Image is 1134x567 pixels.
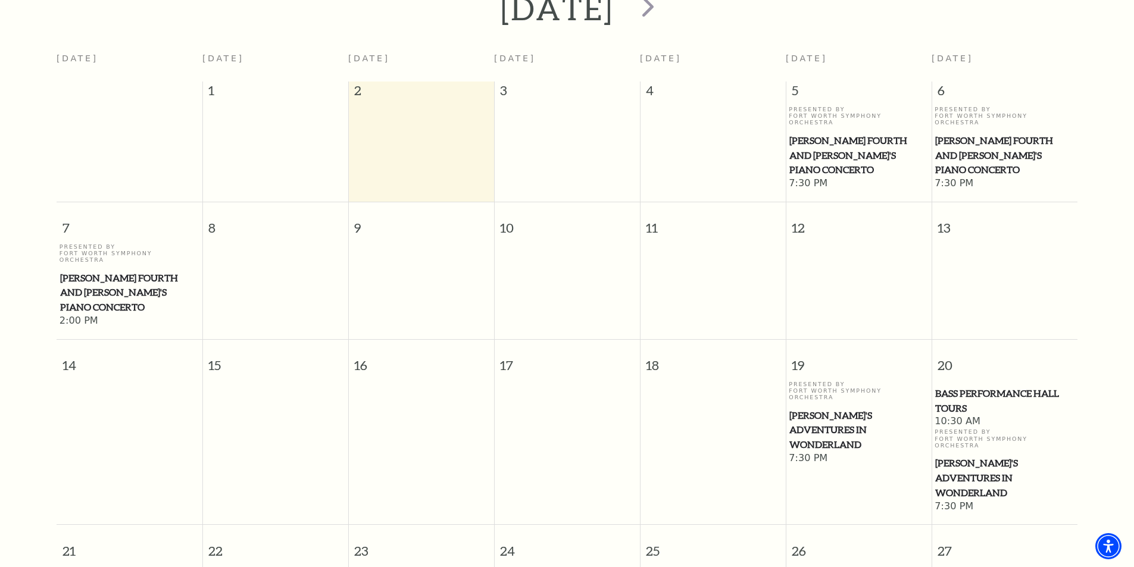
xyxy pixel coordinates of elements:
span: [PERSON_NAME]'s Adventures in Wonderland [789,408,928,452]
span: 2:00 PM [60,315,199,328]
a: Brahms Fourth and Grieg's Piano Concerto [935,133,1074,177]
span: 26 [786,525,932,566]
span: 7:30 PM [935,177,1074,190]
span: [PERSON_NAME] Fourth and [PERSON_NAME]'s Piano Concerto [60,271,199,315]
span: 16 [349,340,494,381]
span: 7:30 PM [789,452,929,465]
p: Presented By Fort Worth Symphony Orchestra [60,243,199,264]
span: 10:30 AM [935,415,1074,428]
span: [PERSON_NAME] Fourth and [PERSON_NAME]'s Piano Concerto [935,133,1074,177]
span: 17 [495,340,640,381]
a: Alice's Adventures in Wonderland [935,456,1074,500]
span: 10 [495,202,640,243]
span: 7:30 PM [935,500,1074,513]
span: 4 [641,82,786,105]
span: [DATE] [494,54,536,63]
span: 12 [786,202,932,243]
th: [DATE] [57,46,202,82]
span: 11 [641,202,786,243]
span: 14 [57,340,202,381]
span: 7 [57,202,202,243]
span: 13 [932,202,1078,243]
span: [PERSON_NAME]'s Adventures in Wonderland [935,456,1074,500]
span: [PERSON_NAME] Fourth and [PERSON_NAME]'s Piano Concerto [789,133,928,177]
span: [DATE] [640,54,682,63]
span: 20 [932,340,1078,381]
a: Alice's Adventures in Wonderland [789,408,929,452]
span: 9 [349,202,494,243]
span: [DATE] [202,54,244,63]
a: Brahms Fourth and Grieg's Piano Concerto [789,133,929,177]
div: Accessibility Menu [1095,533,1121,559]
span: 18 [641,340,786,381]
span: 24 [495,525,640,566]
span: 2 [349,82,494,105]
p: Presented By Fort Worth Symphony Orchestra [935,428,1074,449]
span: [DATE] [348,54,390,63]
span: Bass Performance Hall Tours [935,386,1074,415]
span: 19 [786,340,932,381]
p: Presented By Fort Worth Symphony Orchestra [935,106,1074,126]
a: Brahms Fourth and Grieg's Piano Concerto [60,271,199,315]
span: 21 [57,525,202,566]
span: 8 [203,202,348,243]
span: 27 [932,525,1078,566]
span: 15 [203,340,348,381]
span: 1 [203,82,348,105]
span: 5 [786,82,932,105]
span: 7:30 PM [789,177,929,190]
p: Presented By Fort Worth Symphony Orchestra [789,381,929,401]
span: [DATE] [932,54,973,63]
span: 6 [932,82,1078,105]
span: 23 [349,525,494,566]
a: Bass Performance Hall Tours [935,386,1074,415]
span: 25 [641,525,786,566]
span: 3 [495,82,640,105]
span: [DATE] [786,54,827,63]
p: Presented By Fort Worth Symphony Orchestra [789,106,929,126]
span: 22 [203,525,348,566]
